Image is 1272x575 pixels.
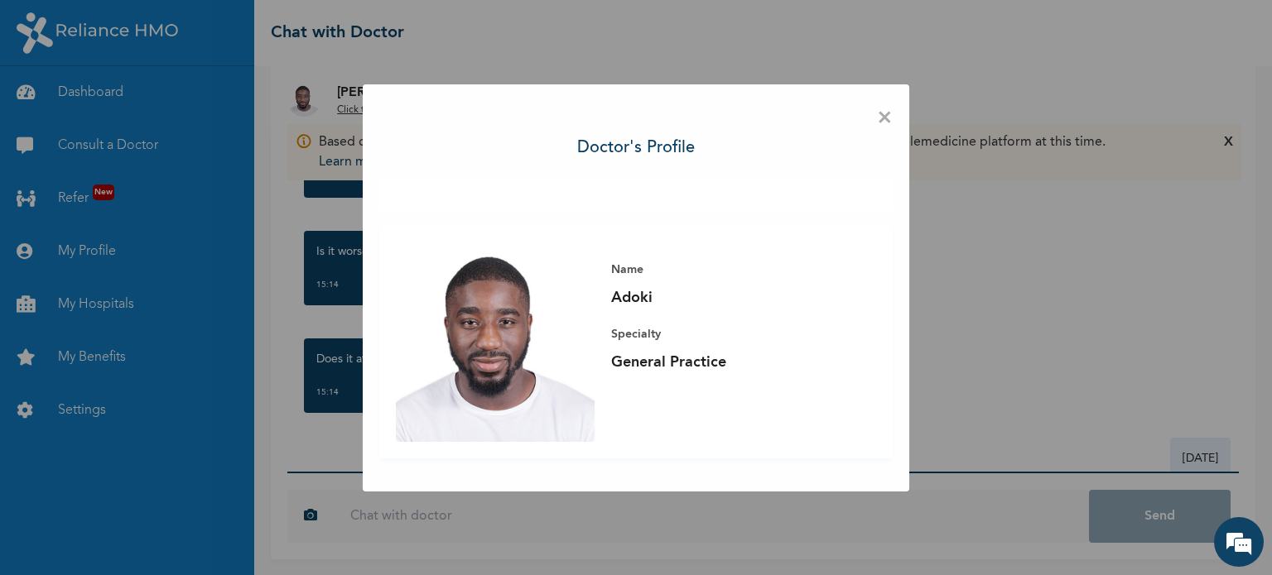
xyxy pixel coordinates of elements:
p: Name [611,260,843,280]
span: × [877,101,893,136]
span: Conversation [8,515,162,527]
p: Adoki [611,288,843,308]
img: d_794563401_company_1708531726252_794563401 [31,83,67,124]
p: Specialty [611,324,843,344]
span: We're online! [96,197,229,364]
div: Minimize live chat window [272,8,311,48]
div: FAQs [162,486,316,538]
img: Adoki [396,243,595,442]
h3: Doctor's profile [577,136,695,161]
textarea: Type your message and hit 'Enter' [8,429,316,486]
div: Chat with us now [86,93,278,114]
p: General Practice [611,352,843,372]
